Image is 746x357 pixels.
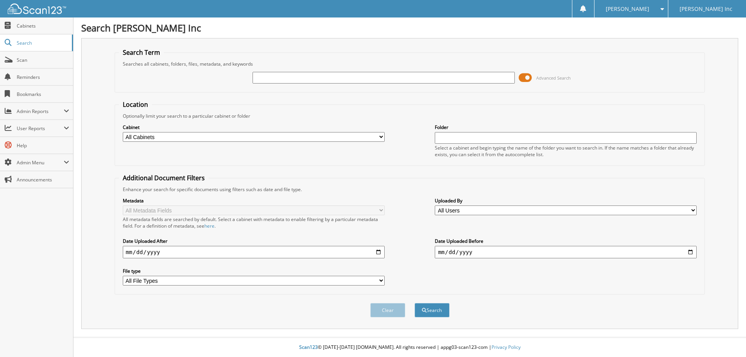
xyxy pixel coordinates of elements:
label: Cabinet [123,124,385,131]
input: start [123,246,385,258]
div: Enhance your search for specific documents using filters such as date and file type. [119,186,701,193]
span: User Reports [17,125,64,132]
span: [PERSON_NAME] Inc [680,7,732,11]
span: Admin Menu [17,159,64,166]
div: Searches all cabinets, folders, files, metadata, and keywords [119,61,701,67]
span: Reminders [17,74,69,80]
legend: Additional Document Filters [119,174,209,182]
span: Bookmarks [17,91,69,98]
label: Uploaded By [435,197,697,204]
label: Date Uploaded Before [435,238,697,244]
span: Search [17,40,68,46]
span: Scan [17,57,69,63]
label: Folder [435,124,697,131]
a: here [204,223,214,229]
span: Admin Reports [17,108,64,115]
button: Clear [370,303,405,317]
img: scan123-logo-white.svg [8,3,66,14]
label: Date Uploaded After [123,238,385,244]
label: File type [123,268,385,274]
div: © [DATE]-[DATE] [DOMAIN_NAME]. All rights reserved | appg03-scan123-com | [73,338,746,357]
h1: Search [PERSON_NAME] Inc [81,21,738,34]
span: [PERSON_NAME] [606,7,649,11]
a: Privacy Policy [492,344,521,350]
iframe: Chat Widget [707,320,746,357]
div: Select a cabinet and begin typing the name of the folder you want to search in. If the name match... [435,145,697,158]
input: end [435,246,697,258]
div: All metadata fields are searched by default. Select a cabinet with metadata to enable filtering b... [123,216,385,229]
div: Optionally limit your search to a particular cabinet or folder [119,113,701,119]
span: Announcements [17,176,69,183]
button: Search [415,303,450,317]
span: Cabinets [17,23,69,29]
span: Help [17,142,69,149]
legend: Location [119,100,152,109]
legend: Search Term [119,48,164,57]
span: Advanced Search [536,75,571,81]
label: Metadata [123,197,385,204]
span: Scan123 [299,344,318,350]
